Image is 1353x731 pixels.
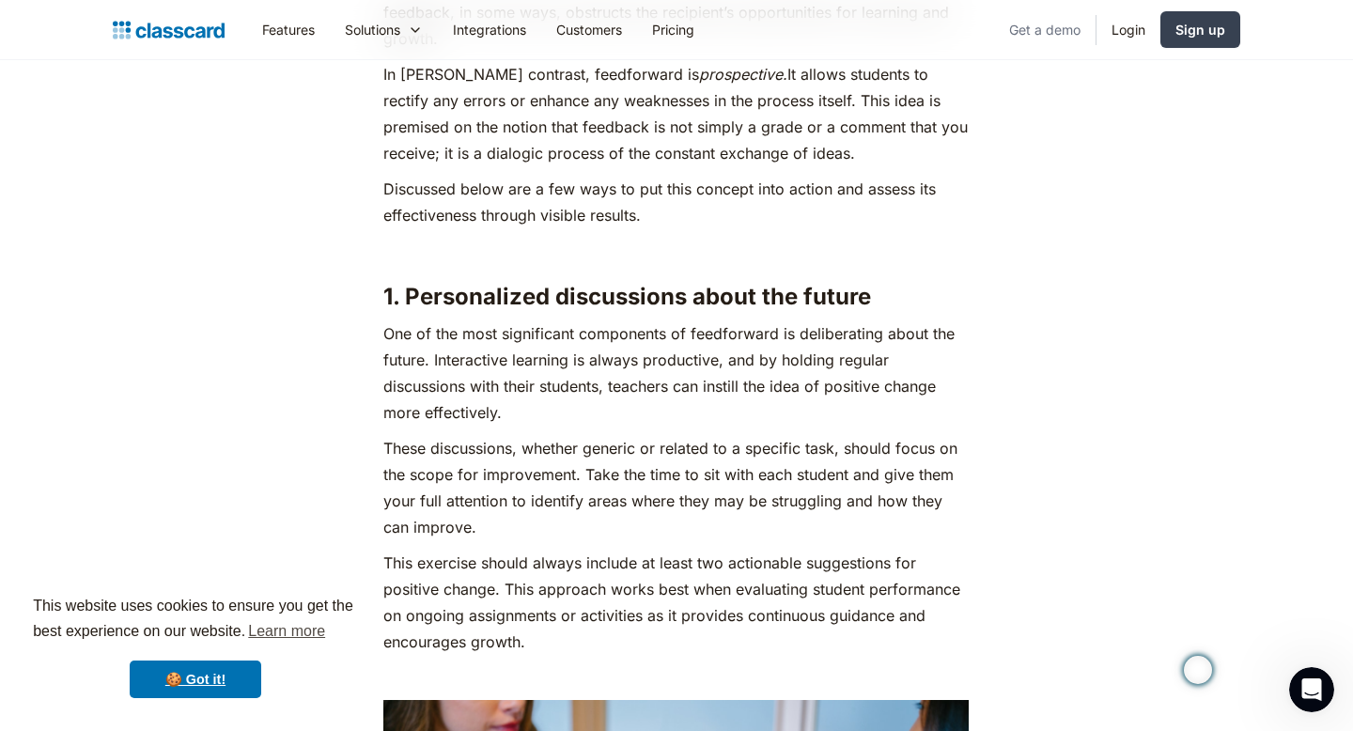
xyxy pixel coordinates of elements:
p: These discussions, whether generic or related to a specific task, should focus on the scope for i... [383,435,969,540]
a: Features [247,8,330,51]
div: Solutions [330,8,438,51]
a: dismiss cookie message [130,661,261,698]
a: Login [1096,8,1160,51]
em: prospective. [699,65,787,84]
p: This exercise should always include at least two actionable suggestions for positive change. This... [383,550,969,655]
a: Integrations [438,8,541,51]
div: cookieconsent [15,577,376,716]
iframe: Intercom live chat [1289,667,1334,712]
strong: 1. Personalized discussions about the future [383,283,871,310]
a: home [113,17,225,43]
a: Get a demo [994,8,1096,51]
p: In [PERSON_NAME] contrast, feedforward is It allows students to rectify any errors or enhance any... [383,61,969,166]
a: learn more about cookies [245,617,328,645]
a: Pricing [637,8,709,51]
p: ‍ [383,238,969,264]
span: This website uses cookies to ensure you get the best experience on our website. [33,595,358,645]
p: Discussed below are a few ways to put this concept into action and assess its effectiveness throu... [383,176,969,228]
p: One of the most significant components of feedforward is deliberating about the future. Interacti... [383,320,969,426]
div: Solutions [345,20,400,39]
div: Sign up [1175,20,1225,39]
a: Sign up [1160,11,1240,48]
a: Customers [541,8,637,51]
